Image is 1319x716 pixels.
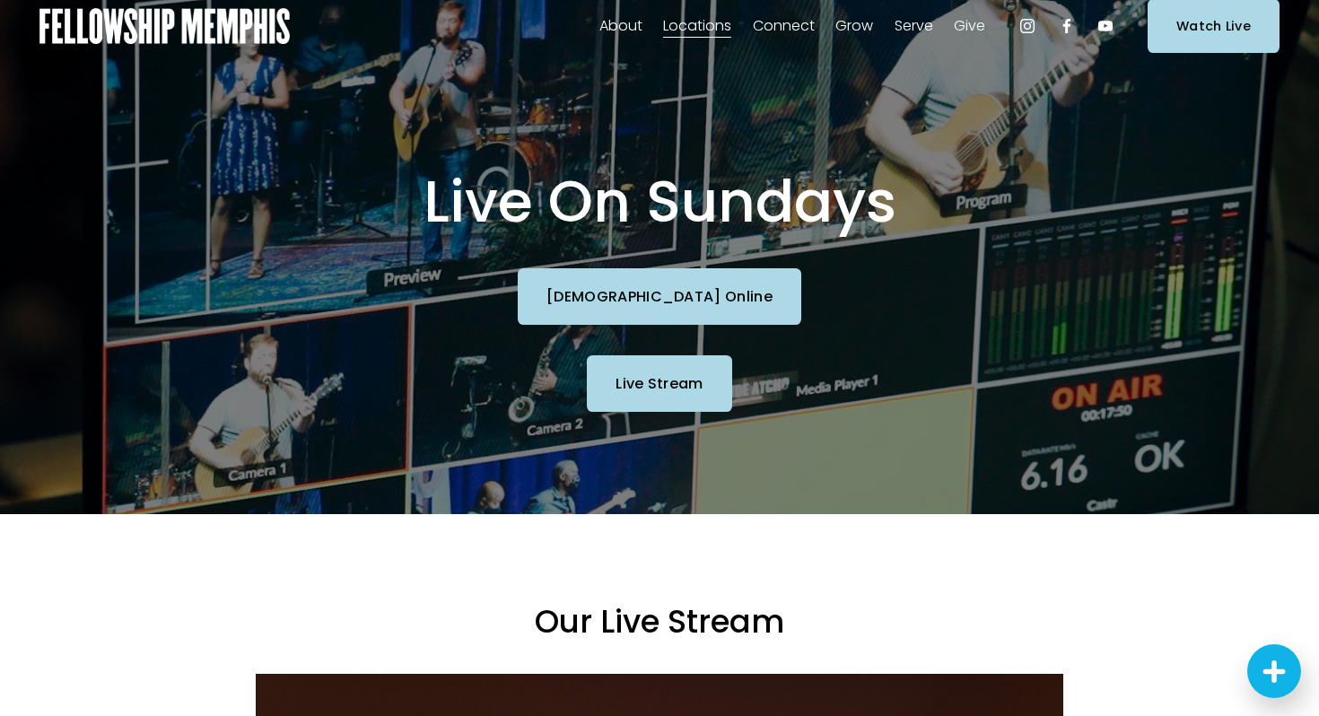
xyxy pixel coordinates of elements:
[895,13,933,39] span: Serve
[518,268,801,325] a: [DEMOGRAPHIC_DATA] Online
[663,12,731,40] a: folder dropdown
[835,13,873,39] span: Grow
[599,13,642,39] span: About
[1058,17,1076,35] a: Facebook
[895,12,933,40] a: folder dropdown
[1018,17,1036,35] a: Instagram
[753,12,815,40] a: folder dropdown
[39,8,290,44] img: Fellowship Memphis
[256,167,1063,238] h1: Live On Sundays
[954,13,985,39] span: Give
[954,12,985,40] a: folder dropdown
[1096,17,1114,35] a: YouTube
[835,12,873,40] a: folder dropdown
[587,355,732,412] a: Live Stream
[599,12,642,40] a: folder dropdown
[256,601,1063,643] h3: Our Live Stream
[753,13,815,39] span: Connect
[663,13,731,39] span: Locations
